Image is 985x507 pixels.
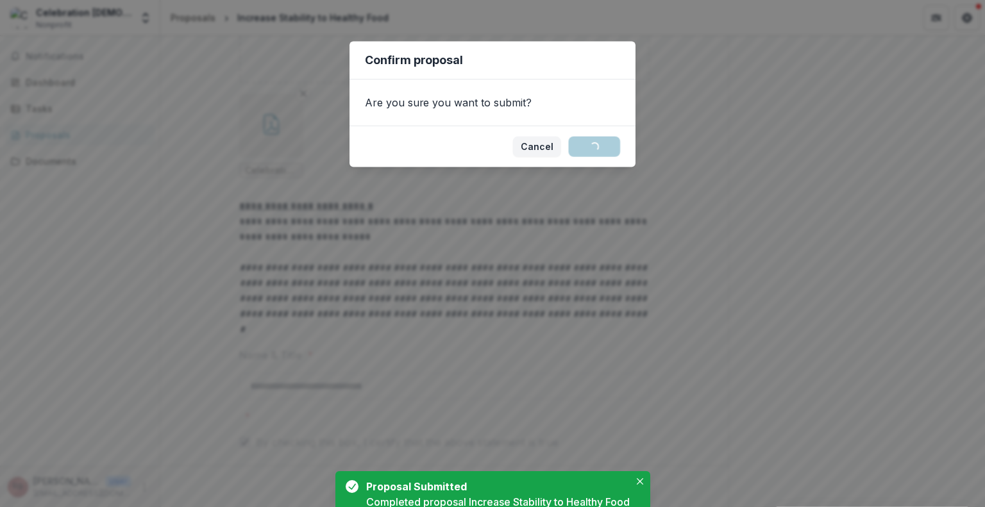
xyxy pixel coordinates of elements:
header: Confirm proposal [349,41,636,79]
div: Are you sure you want to submit? [349,79,636,126]
button: Close [632,474,648,489]
button: Cancel [513,137,561,157]
div: Proposal Submitted [366,479,625,494]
